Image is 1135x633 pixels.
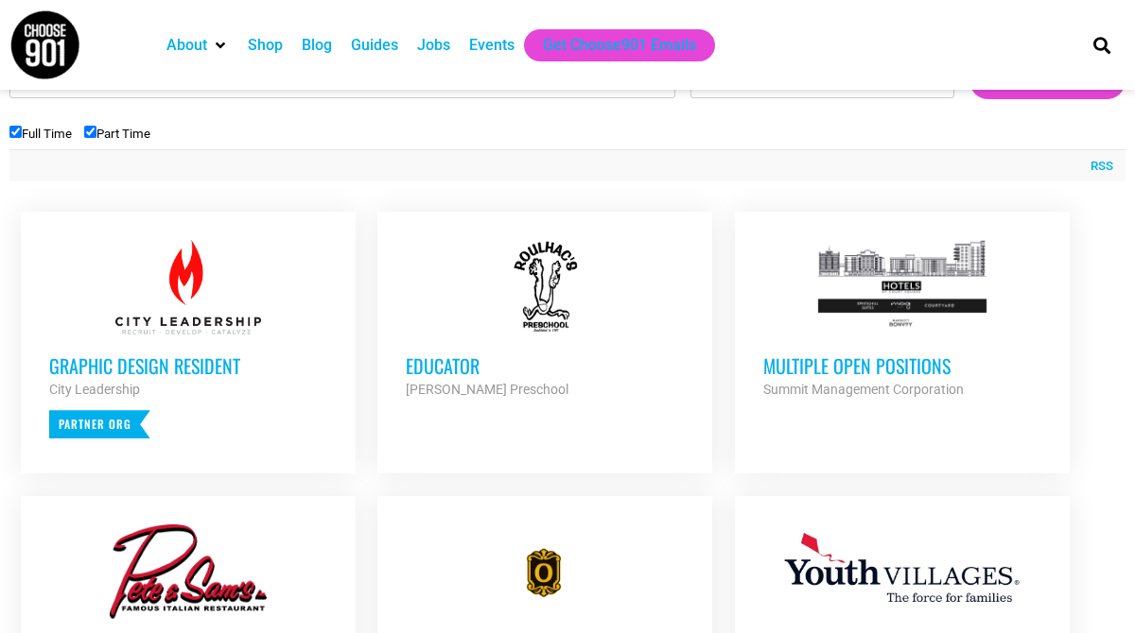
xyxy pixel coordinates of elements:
a: About [166,34,207,57]
a: Events [469,34,515,57]
a: Guides [351,34,398,57]
p: Partner Org [49,410,150,438]
div: About [157,29,238,61]
input: Full Time [9,126,22,138]
div: Search [1087,29,1118,60]
strong: Summit Management Corporation [763,382,964,397]
a: Get Choose901 Emails [543,34,696,57]
label: Part Time [84,127,150,141]
h3: Graphic Design Resident [49,353,327,378]
strong: [PERSON_NAME] Preschool [406,382,568,397]
a: Shop [248,34,283,57]
input: Part Time [84,126,96,138]
a: Graphic Design Resident City Leadership Partner Org [21,212,356,467]
a: RSS [1081,157,1113,176]
h3: Multiple Open Positions [763,353,1041,378]
h3: Educator [406,353,684,378]
a: Blog [302,34,332,57]
a: Jobs [417,34,450,57]
a: Multiple Open Positions Summit Management Corporation [735,212,1070,429]
label: Full Time [9,127,72,141]
strong: City Leadership [49,382,140,397]
a: Educator [PERSON_NAME] Preschool [377,212,712,429]
nav: Main nav [157,29,1061,61]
